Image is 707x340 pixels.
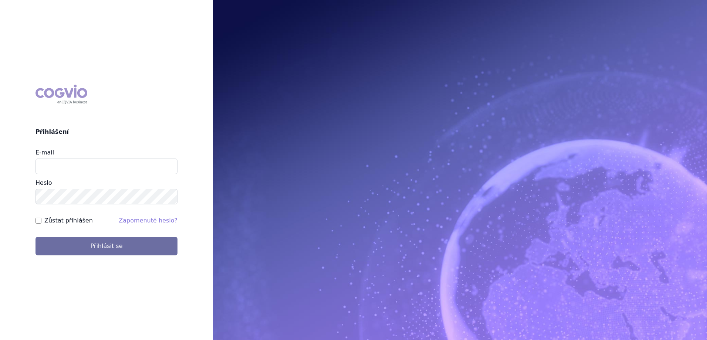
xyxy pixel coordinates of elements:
label: E-mail [35,149,54,156]
button: Přihlásit se [35,237,177,255]
label: Zůstat přihlášen [44,216,93,225]
a: Zapomenuté heslo? [119,217,177,224]
h2: Přihlášení [35,127,177,136]
div: COGVIO [35,85,87,104]
label: Heslo [35,179,52,186]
